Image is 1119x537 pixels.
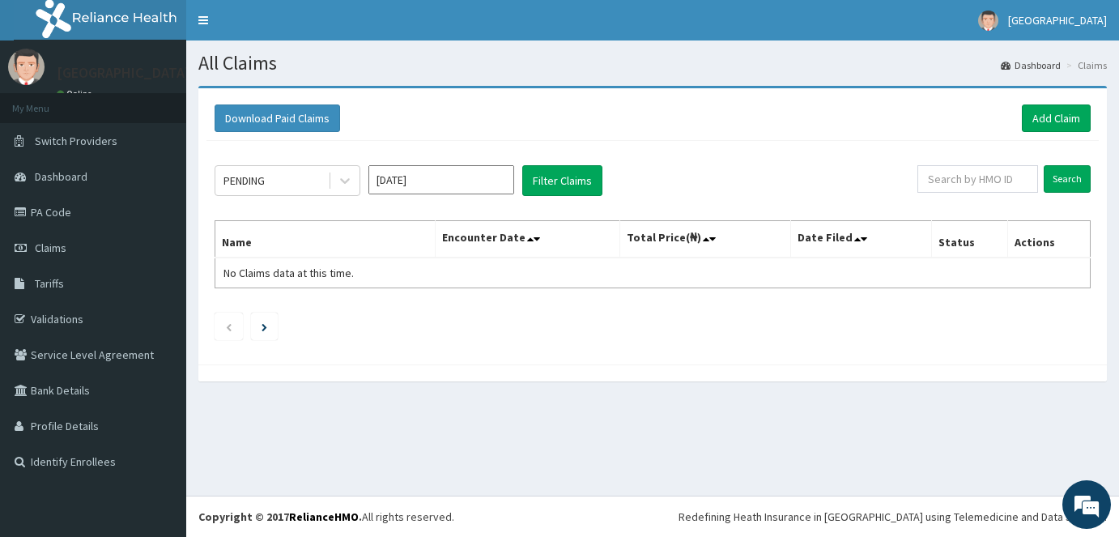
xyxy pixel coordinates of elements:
input: Search by HMO ID [917,165,1038,193]
a: Next page [262,319,267,334]
a: Add Claim [1022,104,1091,132]
span: Dashboard [35,169,87,184]
span: No Claims data at this time. [223,266,354,280]
li: Claims [1062,58,1107,72]
button: Filter Claims [522,165,602,196]
th: Actions [1008,221,1091,258]
th: Total Price(₦) [619,221,790,258]
span: Claims [35,241,66,255]
button: Download Paid Claims [215,104,340,132]
a: RelianceHMO [289,509,359,524]
th: Date Filed [790,221,931,258]
img: User Image [978,11,998,31]
a: Previous page [225,319,232,334]
th: Encounter Date [436,221,620,258]
span: Tariffs [35,276,64,291]
p: [GEOGRAPHIC_DATA] [57,66,190,80]
span: Switch Providers [35,134,117,148]
div: Redefining Heath Insurance in [GEOGRAPHIC_DATA] using Telemedicine and Data Science! [679,509,1107,525]
a: Online [57,88,96,100]
th: Status [932,221,1008,258]
span: [GEOGRAPHIC_DATA] [1008,13,1107,28]
strong: Copyright © 2017 . [198,509,362,524]
footer: All rights reserved. [186,496,1119,537]
input: Search [1044,165,1091,193]
div: PENDING [223,173,265,189]
img: User Image [8,49,45,85]
th: Name [215,221,436,258]
h1: All Claims [198,53,1107,74]
input: Select Month and Year [368,165,514,194]
a: Dashboard [1001,58,1061,72]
